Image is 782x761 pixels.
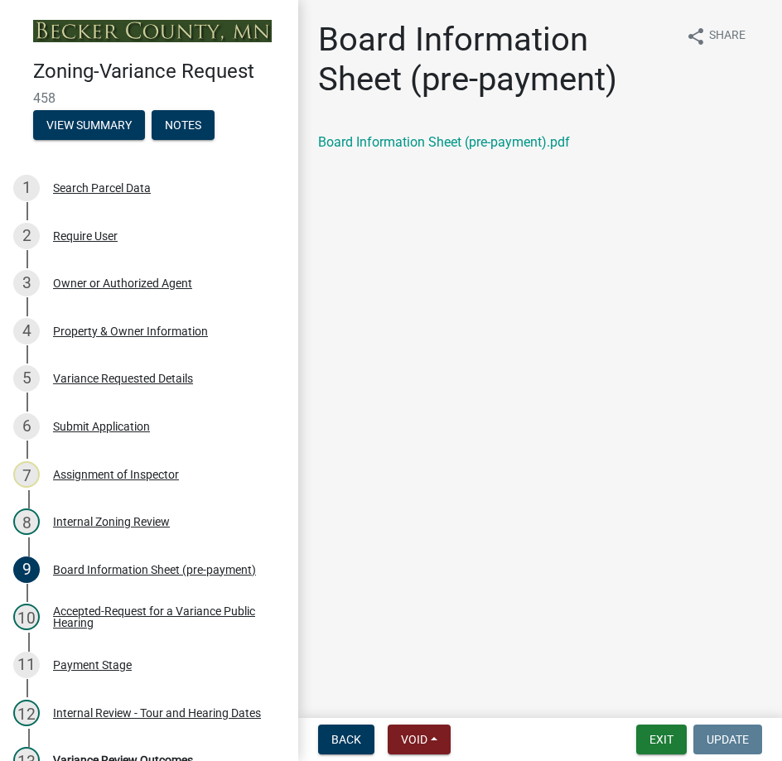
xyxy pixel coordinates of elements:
[388,725,451,754] button: Void
[13,270,40,296] div: 3
[53,605,272,629] div: Accepted-Request for a Variance Public Hearing
[53,373,193,384] div: Variance Requested Details
[53,325,208,337] div: Property & Owner Information
[53,230,118,242] div: Require User
[33,119,145,132] wm-modal-confirm: Summary
[13,175,40,201] div: 1
[53,707,261,719] div: Internal Review - Tour and Hearing Dates
[13,223,40,249] div: 2
[318,20,673,99] h1: Board Information Sheet (pre-payment)
[13,700,40,726] div: 12
[53,277,192,289] div: Owner or Authorized Agent
[13,413,40,440] div: 6
[33,90,265,106] span: 458
[331,733,361,746] span: Back
[13,508,40,535] div: 8
[53,659,132,671] div: Payment Stage
[152,119,215,132] wm-modal-confirm: Notes
[53,564,256,576] div: Board Information Sheet (pre-payment)
[13,365,40,392] div: 5
[636,725,687,754] button: Exit
[401,733,427,746] span: Void
[709,26,746,46] span: Share
[53,469,179,480] div: Assignment of Inspector
[686,26,706,46] i: share
[53,421,150,432] div: Submit Application
[673,20,759,52] button: shareShare
[318,134,570,150] a: Board Information Sheet (pre-payment).pdf
[13,652,40,678] div: 11
[707,733,749,746] span: Update
[13,461,40,488] div: 7
[318,725,374,754] button: Back
[53,182,151,194] div: Search Parcel Data
[13,604,40,630] div: 10
[152,110,215,140] button: Notes
[33,20,272,42] img: Becker County, Minnesota
[13,556,40,583] div: 9
[33,110,145,140] button: View Summary
[693,725,762,754] button: Update
[13,318,40,344] div: 4
[53,516,170,527] div: Internal Zoning Review
[33,60,285,84] h4: Zoning-Variance Request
